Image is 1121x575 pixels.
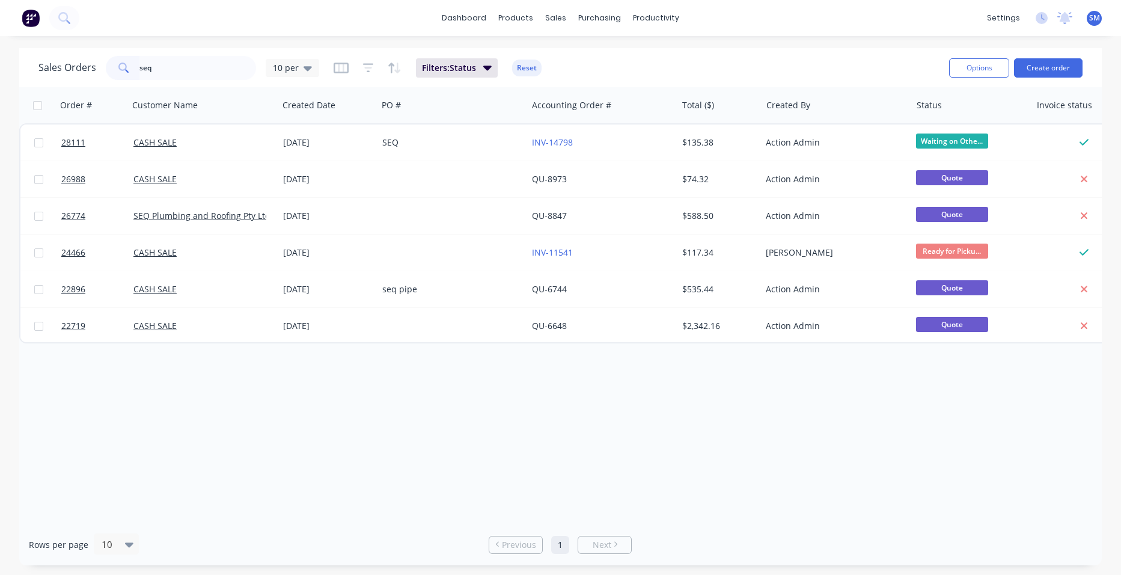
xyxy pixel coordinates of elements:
div: Customer Name [132,99,198,111]
div: [DATE] [283,173,373,185]
div: Action Admin [766,283,899,295]
a: Page 1 is your current page [551,536,569,554]
span: Rows per page [29,539,88,551]
a: CASH SALE [133,137,177,148]
div: PO # [382,99,401,111]
span: 24466 [61,247,85,259]
div: $74.32 [682,173,753,185]
a: CASH SALE [133,173,177,185]
div: purchasing [572,9,627,27]
a: QU-8847 [532,210,567,221]
div: productivity [627,9,685,27]
input: Search... [139,56,257,80]
span: 10 per [273,61,299,74]
div: settings [981,9,1026,27]
div: Action Admin [766,210,899,222]
span: 26988 [61,173,85,185]
div: Created By [766,99,810,111]
span: Quote [916,207,988,222]
a: CASH SALE [133,320,177,331]
a: 24466 [61,235,133,271]
div: Created Date [283,99,335,111]
div: $2,342.16 [682,320,753,332]
span: Ready for Picku... [916,244,988,259]
button: Options [949,58,1009,78]
a: INV-14798 [532,137,573,148]
a: 28111 [61,125,133,161]
a: INV-11541 [532,247,573,258]
div: Status [917,99,942,111]
div: seq pipe [382,283,516,295]
a: QU-8973 [532,173,567,185]
div: Order # [60,99,92,111]
div: Action Admin [766,320,899,332]
button: Reset [512,60,542,76]
span: 22896 [61,283,85,295]
div: sales [539,9,572,27]
a: Next page [578,539,631,551]
div: Total ($) [682,99,714,111]
div: [DATE] [283,283,373,295]
a: SEQ Plumbing and Roofing Pty Ltd [133,210,270,221]
a: 22896 [61,271,133,307]
span: 28111 [61,137,85,149]
a: 26774 [61,198,133,234]
span: 22719 [61,320,85,332]
a: 26988 [61,161,133,197]
div: [DATE] [283,137,373,149]
span: SM [1089,13,1100,23]
span: 26774 [61,210,85,222]
img: Factory [22,9,40,27]
div: Invoice status [1037,99,1092,111]
button: Create order [1014,58,1083,78]
a: 22719 [61,308,133,344]
button: Filters:Status [416,58,498,78]
ul: Pagination [484,536,637,554]
div: $588.50 [682,210,753,222]
span: Filters: Status [422,62,476,74]
div: [DATE] [283,210,373,222]
div: SEQ [382,137,516,149]
a: QU-6744 [532,283,567,295]
span: Waiting on Othe... [916,134,988,149]
span: Quote [916,170,988,185]
div: Action Admin [766,137,899,149]
div: [DATE] [283,320,373,332]
div: $535.44 [682,283,753,295]
span: Quote [916,280,988,295]
a: CASH SALE [133,247,177,258]
div: [PERSON_NAME] [766,247,899,259]
div: Action Admin [766,173,899,185]
span: Next [593,539,611,551]
div: Accounting Order # [532,99,611,111]
a: QU-6648 [532,320,567,331]
a: dashboard [436,9,492,27]
div: [DATE] [283,247,373,259]
div: $117.34 [682,247,753,259]
span: Quote [916,317,988,332]
a: CASH SALE [133,283,177,295]
h1: Sales Orders [38,62,96,73]
div: $135.38 [682,137,753,149]
a: Previous page [489,539,542,551]
div: products [492,9,539,27]
span: Previous [502,539,536,551]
